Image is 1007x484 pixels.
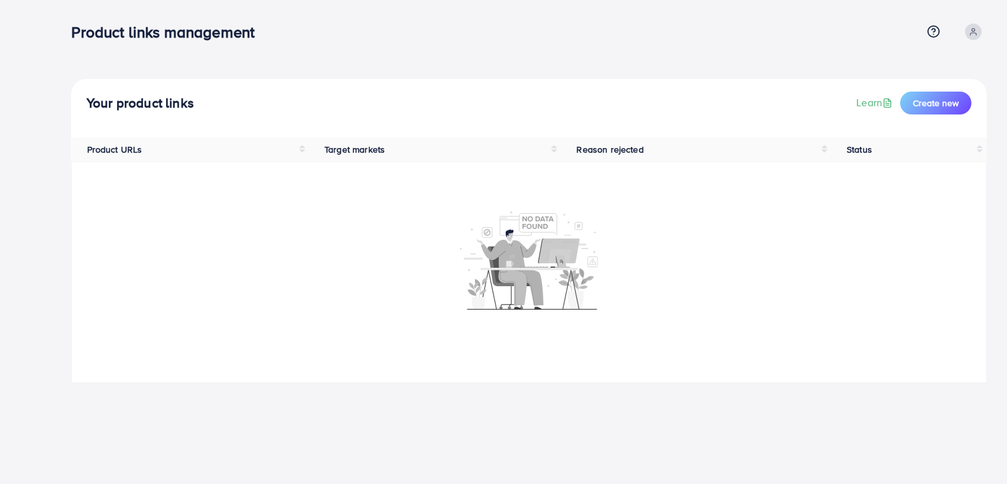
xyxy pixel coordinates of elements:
a: Learn [856,95,895,110]
img: No account [460,210,599,310]
span: Status [847,143,872,156]
h3: Product links management [71,23,265,41]
span: Product URLs [87,143,142,156]
span: Target markets [324,143,385,156]
span: Create new [913,97,959,109]
h4: Your product links [87,95,194,111]
button: Create new [900,92,971,114]
span: Reason rejected [576,143,643,156]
